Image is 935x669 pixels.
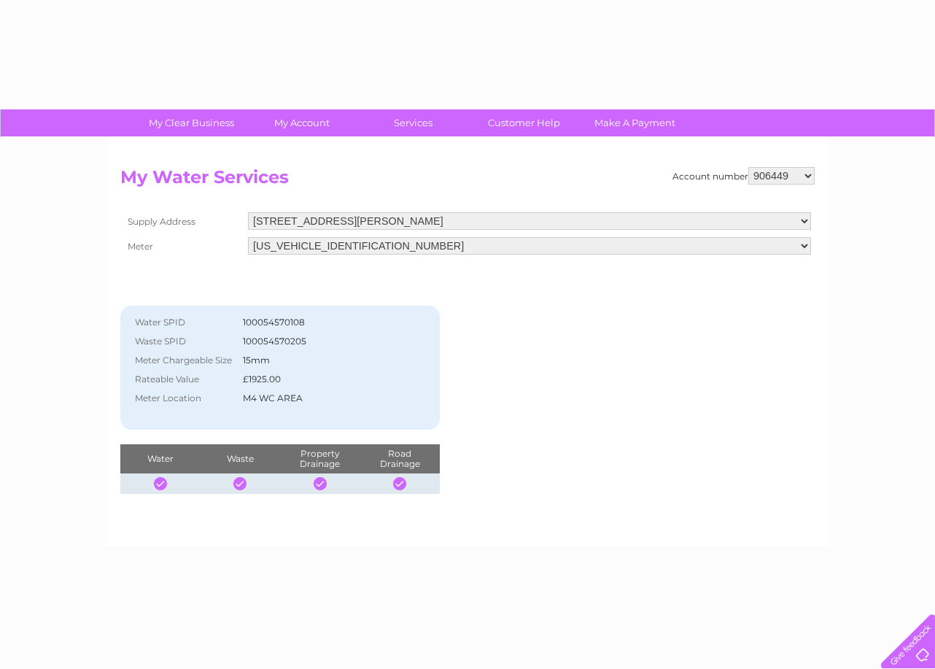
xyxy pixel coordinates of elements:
[672,167,815,185] div: Account number
[239,332,407,351] td: 100054570205
[239,313,407,332] td: 100054570108
[120,209,244,233] th: Supply Address
[128,351,239,370] th: Meter Chargeable Size
[239,370,407,389] td: £1925.00
[128,332,239,351] th: Waste SPID
[200,444,279,473] th: Waste
[128,389,239,408] th: Meter Location
[464,109,584,136] a: Customer Help
[120,444,200,473] th: Water
[353,109,473,136] a: Services
[120,167,815,195] h2: My Water Services
[242,109,362,136] a: My Account
[360,444,440,473] th: Road Drainage
[131,109,252,136] a: My Clear Business
[128,370,239,389] th: Rateable Value
[280,444,360,473] th: Property Drainage
[575,109,695,136] a: Make A Payment
[239,389,407,408] td: M4 WC AREA
[120,233,244,258] th: Meter
[128,313,239,332] th: Water SPID
[239,351,407,370] td: 15mm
